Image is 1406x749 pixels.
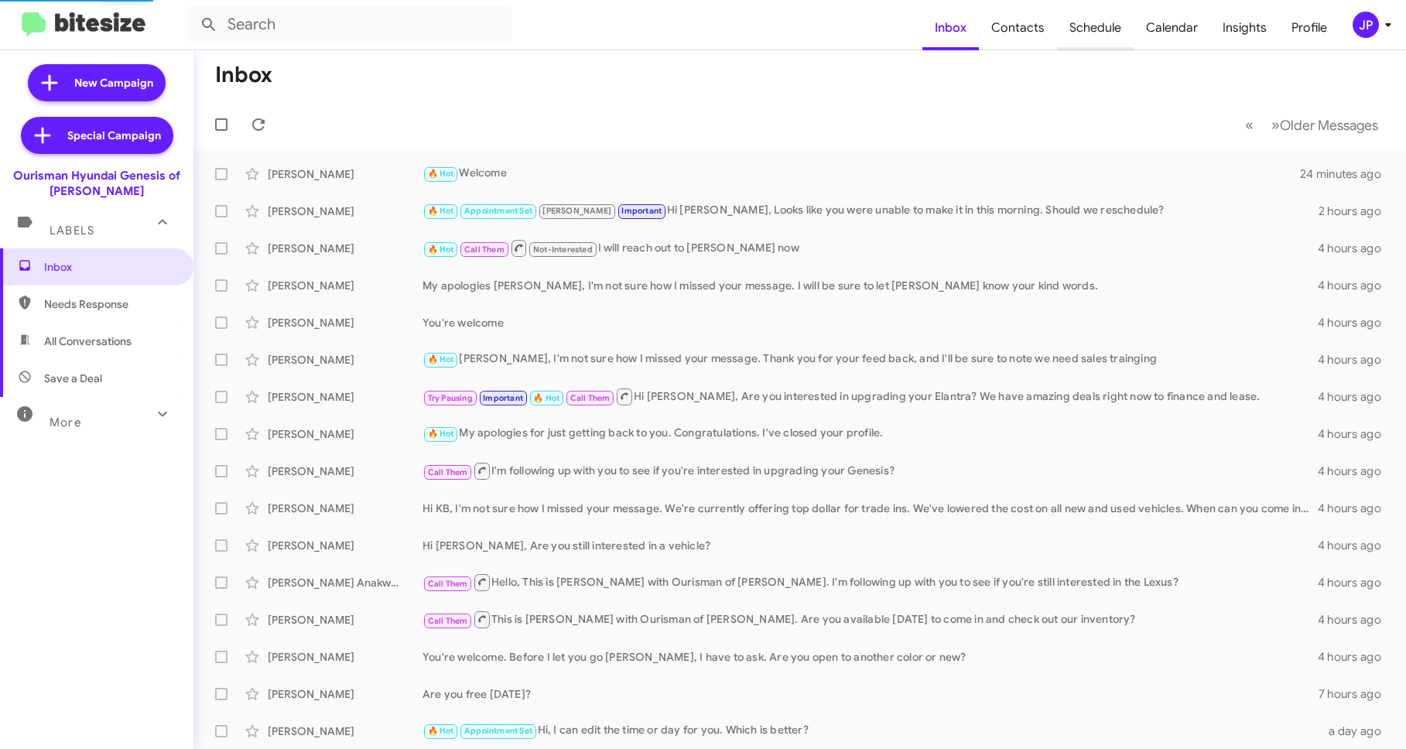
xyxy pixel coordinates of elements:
span: Not-Interested [533,245,593,255]
span: Call Them [428,579,468,589]
div: [PERSON_NAME] [268,315,422,330]
div: 4 hours ago [1318,315,1394,330]
span: [PERSON_NAME] [542,206,611,216]
div: 4 hours ago [1318,426,1394,442]
input: Search [187,6,512,43]
div: Are you free [DATE]? [422,686,1319,702]
a: Special Campaign [21,117,173,154]
span: » [1271,115,1280,135]
span: More [50,416,81,429]
div: You're welcome. Before I let you go [PERSON_NAME], I have to ask. Are you open to another color o... [422,649,1318,665]
span: 🔥 Hot [428,206,454,216]
span: Call Them [428,616,468,626]
div: [PERSON_NAME] [268,278,422,293]
span: Save a Deal [44,371,102,386]
a: Contacts [979,5,1057,50]
div: 4 hours ago [1318,501,1394,516]
div: 4 hours ago [1318,241,1394,256]
span: Special Campaign [67,128,161,143]
a: Insights [1210,5,1279,50]
span: Try Pausing [428,393,473,403]
a: Profile [1279,5,1339,50]
span: Call Them [464,245,505,255]
span: Important [483,393,523,403]
span: Important [621,206,662,216]
div: 4 hours ago [1318,612,1394,628]
div: This is [PERSON_NAME] with Ourisman of [PERSON_NAME]. Are you available [DATE] to come in and che... [422,610,1318,629]
div: [PERSON_NAME] [268,203,422,219]
div: JP [1353,12,1379,38]
span: 🔥 Hot [428,169,454,179]
div: 7 hours ago [1319,686,1394,702]
div: [PERSON_NAME] [268,649,422,665]
div: [PERSON_NAME] [268,166,422,182]
div: [PERSON_NAME] [268,538,422,553]
div: My apologies for just getting back to you. Congratulations. I've closed your profile. [422,425,1318,443]
div: 4 hours ago [1318,649,1394,665]
div: 4 hours ago [1318,352,1394,368]
span: 🔥 Hot [533,393,559,403]
div: Hi [PERSON_NAME], Are you interested in upgrading your Elantra? We have amazing deals right now t... [422,387,1318,406]
div: [PERSON_NAME] [268,723,422,739]
div: I will reach out to [PERSON_NAME] now [422,238,1318,258]
div: 4 hours ago [1318,538,1394,553]
span: Inbox [44,259,176,275]
span: New Campaign [74,75,153,91]
div: Hi, I can edit the time or day for you. Which is better? [422,722,1321,740]
div: Hello, This is [PERSON_NAME] with Ourisman of [PERSON_NAME]. I'm following up with you to see if ... [422,573,1318,592]
a: Inbox [922,5,979,50]
div: I'm following up with you to see if you're interested in upgrading your Genesis? [422,461,1318,481]
span: Appointment Set [464,206,532,216]
div: [PERSON_NAME] [268,352,422,368]
span: Needs Response [44,296,176,312]
h1: Inbox [215,63,272,87]
div: 2 hours ago [1319,203,1394,219]
div: You're welcome [422,315,1318,330]
a: New Campaign [28,64,166,101]
div: [PERSON_NAME] [268,612,422,628]
div: Hi [PERSON_NAME], Are you still interested in a vehicle? [422,538,1318,553]
button: JP [1339,12,1389,38]
div: [PERSON_NAME] [268,389,422,405]
div: a day ago [1321,723,1394,739]
div: [PERSON_NAME] [268,463,422,479]
div: [PERSON_NAME] [268,686,422,702]
div: 4 hours ago [1318,463,1394,479]
span: Call Them [428,467,468,477]
div: 4 hours ago [1318,389,1394,405]
span: 🔥 Hot [428,354,454,364]
span: « [1245,115,1254,135]
span: Appointment Set [464,726,532,736]
span: 🔥 Hot [428,429,454,439]
nav: Page navigation example [1237,109,1387,141]
div: 4 hours ago [1318,575,1394,590]
div: Hi [PERSON_NAME], Looks like you were unable to make it in this morning. Should we reschedule? [422,202,1319,220]
span: 🔥 Hot [428,245,454,255]
div: [PERSON_NAME] [268,426,422,442]
span: Labels [50,224,94,238]
span: Older Messages [1280,117,1378,134]
div: [PERSON_NAME] [268,241,422,256]
div: 24 minutes ago [1301,166,1394,182]
span: All Conversations [44,333,132,349]
a: Calendar [1134,5,1210,50]
div: My apologies [PERSON_NAME], I'm not sure how I missed your message. I will be sure to let [PERSON... [422,278,1318,293]
div: [PERSON_NAME] [268,501,422,516]
div: 4 hours ago [1318,278,1394,293]
button: Previous [1236,109,1263,141]
span: 🔥 Hot [428,726,454,736]
div: [PERSON_NAME] Anakwah [268,575,422,590]
div: Welcome [422,165,1301,183]
a: Schedule [1057,5,1134,50]
span: Call Them [570,393,611,403]
button: Next [1262,109,1387,141]
div: [PERSON_NAME], I'm not sure how I missed your message. Thank you for your feed back, and I'll be ... [422,351,1318,368]
div: Hi KB, I'm not sure how I missed your message. We're currently offering top dollar for trade ins.... [422,501,1318,516]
